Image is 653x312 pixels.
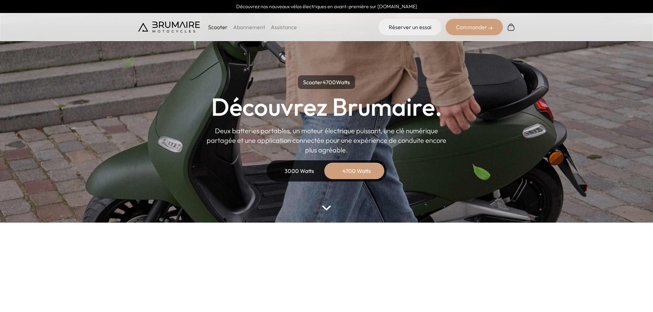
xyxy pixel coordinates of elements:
img: Panier [507,23,515,31]
span: 4700 [323,79,336,86]
p: Scooter Watts [298,75,355,89]
div: 3000 Watts [272,163,327,179]
a: Abonnement [233,24,265,30]
h1: Découvrez Brumaire. [211,95,442,119]
a: Assistance [271,24,297,30]
img: arrow-bottom.png [322,205,331,211]
a: Réserver un essai [378,19,442,35]
div: 4700 Watts [329,163,384,179]
p: Scooter [208,23,228,31]
p: Deux batteries portables, un moteur électrique puissant, une clé numérique partagée et une applic... [207,126,447,155]
div: Commander [446,19,503,35]
img: right-arrow-2.png [488,26,493,30]
img: Brumaire Motocycles [138,22,200,33]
